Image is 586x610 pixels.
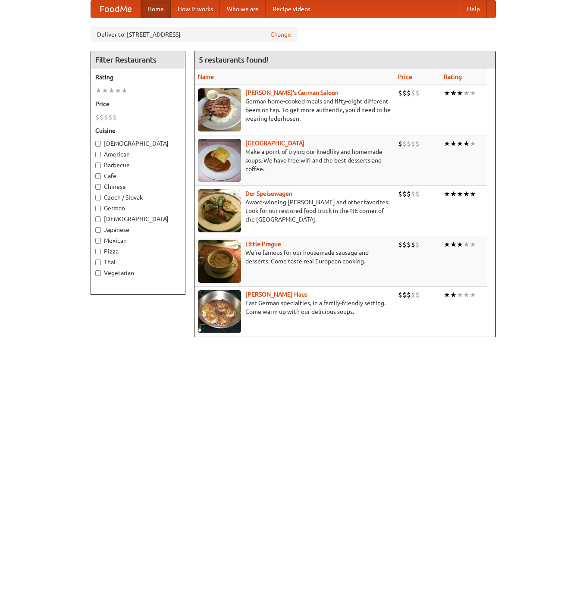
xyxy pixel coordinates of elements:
[245,190,292,197] a: Der Speisewagen
[398,88,402,98] li: $
[463,240,470,249] li: ★
[91,0,141,18] a: FoodMe
[457,88,463,98] li: ★
[444,290,450,300] li: ★
[95,161,181,169] label: Barbecue
[470,139,476,148] li: ★
[108,113,113,122] li: $
[95,141,101,147] input: [DEMOGRAPHIC_DATA]
[95,238,101,244] input: Mexican
[95,173,101,179] input: Cafe
[95,215,181,223] label: [DEMOGRAPHIC_DATA]
[95,227,101,233] input: Japanese
[95,195,101,200] input: Czech / Slovak
[444,240,450,249] li: ★
[407,189,411,199] li: $
[444,189,450,199] li: ★
[415,139,420,148] li: $
[470,189,476,199] li: ★
[95,139,181,148] label: [DEMOGRAPHIC_DATA]
[198,290,241,333] img: kohlhaus.jpg
[450,139,457,148] li: ★
[95,193,181,202] label: Czech / Slovak
[460,0,487,18] a: Help
[198,189,241,232] img: speisewagen.jpg
[100,113,104,122] li: $
[108,86,115,95] li: ★
[411,139,415,148] li: $
[407,139,411,148] li: $
[95,258,181,266] label: Thai
[407,88,411,98] li: $
[463,290,470,300] li: ★
[411,290,415,300] li: $
[198,299,391,316] p: East German specialties, in a family-friendly setting. Come warm up with our delicious soups.
[402,290,407,300] li: $
[245,89,338,96] a: [PERSON_NAME]'s German Saloon
[171,0,220,18] a: How it works
[95,163,101,168] input: Barbecue
[95,247,181,256] label: Pizza
[91,27,298,42] div: Deliver to: [STREET_ADDRESS]
[450,88,457,98] li: ★
[245,291,307,298] a: [PERSON_NAME] Haus
[95,172,181,180] label: Cafe
[470,88,476,98] li: ★
[95,184,101,190] input: Chinese
[95,249,101,254] input: Pizza
[95,113,100,122] li: $
[91,51,185,69] h4: Filter Restaurants
[402,240,407,249] li: $
[121,86,128,95] li: ★
[398,139,402,148] li: $
[95,100,181,108] h5: Price
[95,236,181,245] label: Mexican
[198,248,391,266] p: We're famous for our housemade sausage and desserts. Come taste real European cooking.
[415,189,420,199] li: $
[463,139,470,148] li: ★
[95,204,181,213] label: German
[95,260,101,265] input: Thai
[95,86,102,95] li: ★
[245,241,281,247] a: Little Prague
[95,152,101,157] input: American
[450,240,457,249] li: ★
[198,73,214,80] a: Name
[95,206,101,211] input: German
[407,240,411,249] li: $
[198,147,391,173] p: Make a point of trying our knedlíky and homemade soups. We have free wifi and the best desserts a...
[115,86,121,95] li: ★
[463,88,470,98] li: ★
[444,73,462,80] a: Rating
[113,113,117,122] li: $
[398,240,402,249] li: $
[198,198,391,224] p: Award-winning [PERSON_NAME] and other favorites. Look for our restored food truck in the NE corne...
[104,113,108,122] li: $
[95,126,181,135] h5: Cuisine
[199,56,269,64] ng-pluralize: 5 restaurants found!
[457,139,463,148] li: ★
[411,88,415,98] li: $
[141,0,171,18] a: Home
[470,290,476,300] li: ★
[411,240,415,249] li: $
[245,140,304,147] a: [GEOGRAPHIC_DATA]
[470,240,476,249] li: ★
[415,290,420,300] li: $
[411,189,415,199] li: $
[95,270,101,276] input: Vegetarian
[444,139,450,148] li: ★
[457,240,463,249] li: ★
[415,88,420,98] li: $
[402,139,407,148] li: $
[398,73,412,80] a: Price
[457,189,463,199] li: ★
[95,182,181,191] label: Chinese
[270,30,291,39] a: Change
[95,225,181,234] label: Japanese
[398,189,402,199] li: $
